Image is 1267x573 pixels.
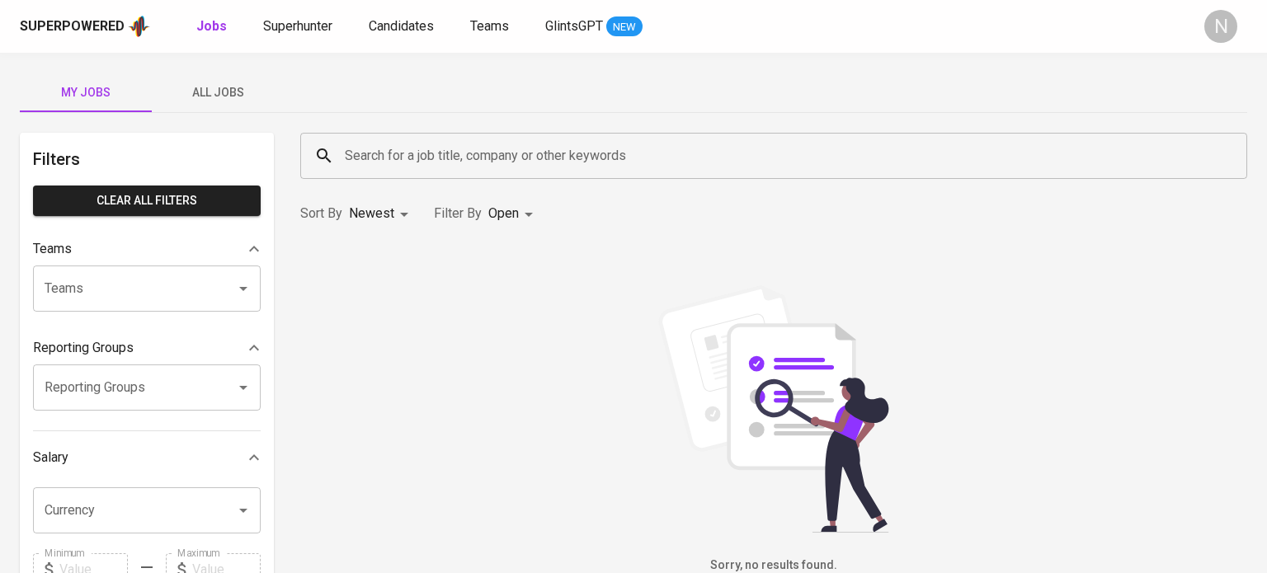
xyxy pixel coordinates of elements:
[488,205,519,221] span: Open
[232,277,255,300] button: Open
[20,17,125,36] div: Superpowered
[33,186,261,216] button: Clear All filters
[263,16,336,37] a: Superhunter
[369,16,437,37] a: Candidates
[196,18,227,34] b: Jobs
[196,16,230,37] a: Jobs
[128,14,150,39] img: app logo
[162,82,274,103] span: All Jobs
[33,232,261,265] div: Teams
[545,18,603,34] span: GlintsGPT
[232,499,255,522] button: Open
[33,331,261,364] div: Reporting Groups
[606,19,643,35] span: NEW
[470,16,512,37] a: Teams
[20,14,150,39] a: Superpoweredapp logo
[349,204,394,223] p: Newest
[33,441,261,474] div: Salary
[1204,10,1237,43] div: N
[369,18,434,34] span: Candidates
[46,190,247,211] span: Clear All filters
[470,18,509,34] span: Teams
[33,338,134,358] p: Reporting Groups
[545,16,643,37] a: GlintsGPT NEW
[33,448,68,467] p: Salary
[434,204,482,223] p: Filter By
[232,376,255,399] button: Open
[488,199,539,229] div: Open
[263,18,332,34] span: Superhunter
[33,146,261,172] h6: Filters
[349,199,414,229] div: Newest
[300,204,342,223] p: Sort By
[30,82,142,103] span: My Jobs
[33,239,72,259] p: Teams
[650,285,897,533] img: file_searching.svg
